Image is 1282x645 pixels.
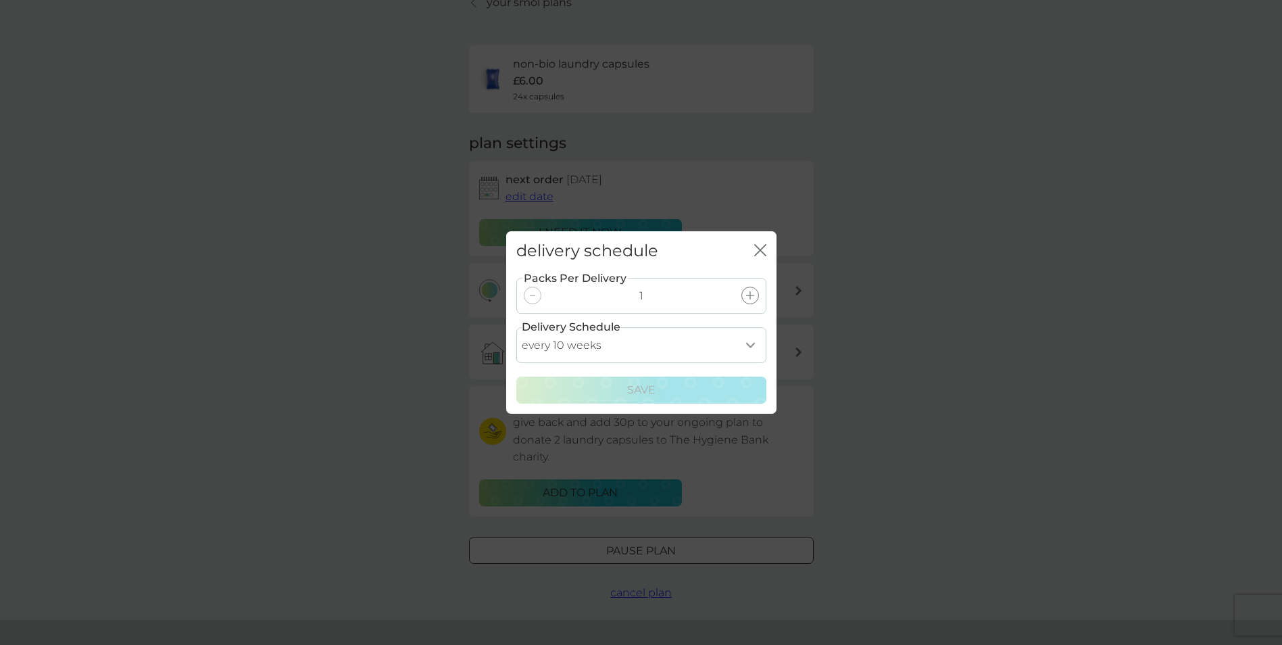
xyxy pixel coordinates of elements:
[754,244,766,258] button: close
[639,287,643,305] p: 1
[516,377,766,404] button: Save
[516,241,658,261] h2: delivery schedule
[627,381,656,399] p: Save
[522,318,620,336] label: Delivery Schedule
[522,270,628,287] label: Packs Per Delivery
